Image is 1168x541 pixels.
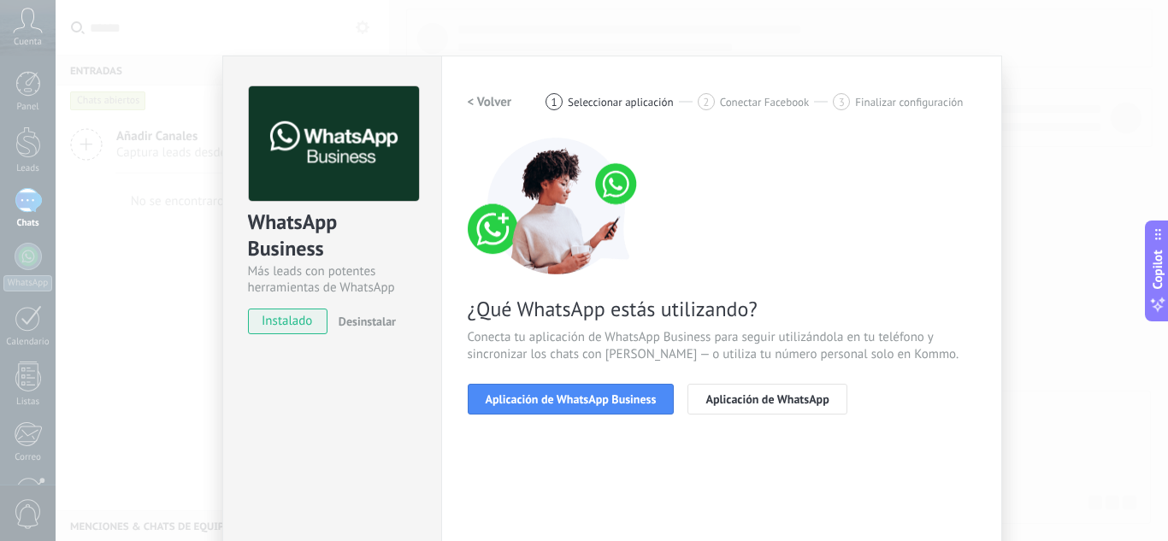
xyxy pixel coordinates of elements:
[249,86,419,202] img: logo_main.png
[248,263,416,296] div: Más leads con potentes herramientas de WhatsApp
[687,384,847,415] button: Aplicación de WhatsApp
[855,96,963,109] span: Finalizar configuración
[248,209,416,263] div: WhatsApp Business
[839,95,845,109] span: 3
[468,138,647,274] img: connect number
[468,296,976,322] span: ¿Qué WhatsApp estás utilizando?
[486,393,657,405] span: Aplicación de WhatsApp Business
[552,95,557,109] span: 1
[468,94,512,110] h2: < Volver
[720,96,810,109] span: Conectar Facebook
[249,309,327,334] span: instalado
[468,329,976,363] span: Conecta tu aplicación de WhatsApp Business para seguir utilizándola en tu teléfono y sincronizar ...
[703,95,709,109] span: 2
[468,384,675,415] button: Aplicación de WhatsApp Business
[568,96,674,109] span: Seleccionar aplicación
[1149,250,1166,289] span: Copilot
[468,86,512,117] button: < Volver
[705,393,829,405] span: Aplicación de WhatsApp
[339,314,396,329] span: Desinstalar
[332,309,396,334] button: Desinstalar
